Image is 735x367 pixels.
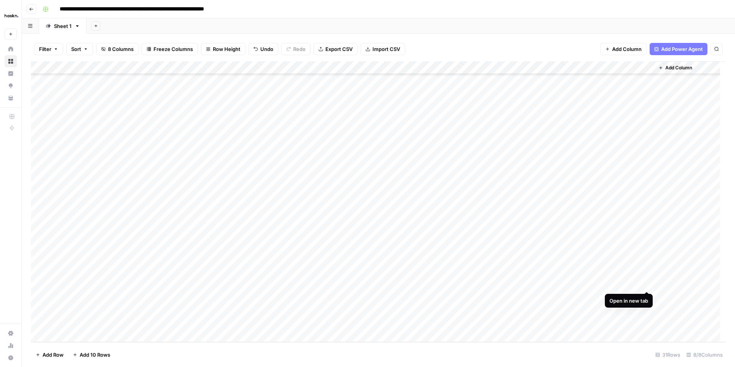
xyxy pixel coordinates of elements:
div: Open in new tab [609,297,648,305]
a: Opportunities [5,80,17,92]
a: Home [5,43,17,55]
a: Browse [5,55,17,67]
div: Sheet 1 [54,22,72,30]
button: Filter [34,43,63,55]
a: Settings [5,327,17,339]
button: Workspace: Haskn [5,6,17,25]
button: Add Column [600,43,647,55]
button: Export CSV [314,43,358,55]
span: Undo [260,45,273,53]
img: Haskn Logo [5,9,18,23]
span: Freeze Columns [154,45,193,53]
button: Add Power Agent [650,43,707,55]
button: Freeze Columns [142,43,198,55]
button: Add Row [31,349,68,361]
span: Row Height [213,45,240,53]
span: Add Row [42,351,64,359]
div: 8/8 Columns [683,349,726,361]
span: Add Power Agent [661,45,703,53]
button: Undo [248,43,278,55]
button: 8 Columns [96,43,139,55]
a: Usage [5,339,17,352]
span: Import CSV [372,45,400,53]
button: Row Height [201,43,245,55]
button: Sort [66,43,93,55]
button: Import CSV [361,43,405,55]
a: Your Data [5,92,17,104]
span: Add 10 Rows [80,351,110,359]
span: Filter [39,45,51,53]
span: Add Column [665,64,692,71]
a: Insights [5,67,17,80]
span: Sort [71,45,81,53]
span: Export CSV [325,45,353,53]
span: 8 Columns [108,45,134,53]
button: Redo [281,43,310,55]
button: Help + Support [5,352,17,364]
button: Add 10 Rows [68,349,115,361]
div: 31 Rows [652,349,683,361]
span: Add Column [612,45,642,53]
span: Redo [293,45,305,53]
button: Add Column [655,63,695,73]
a: Sheet 1 [39,18,87,34]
